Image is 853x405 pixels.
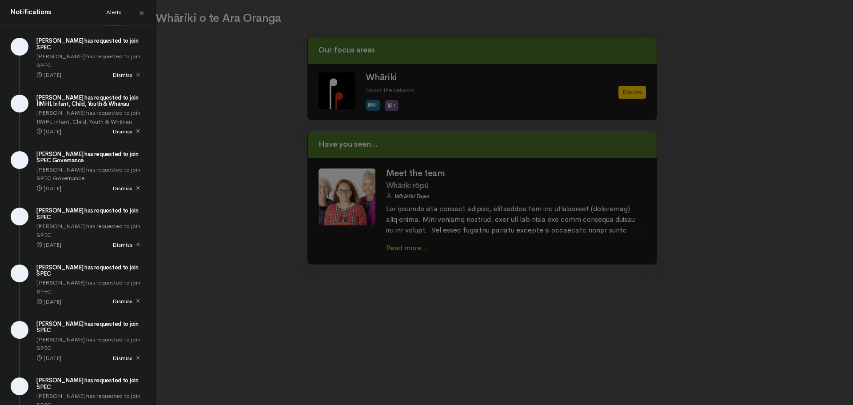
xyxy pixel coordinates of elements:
[36,38,144,51] h5: [PERSON_NAME] has requested to join SPEC
[128,1,155,26] a: Close
[36,222,144,239] p: [PERSON_NAME] has requested to join SPEC
[36,335,144,353] p: [PERSON_NAME] has requested to join SPEC
[109,70,144,80] span: Dismiss
[139,7,144,20] span: ×
[109,127,144,136] span: Dismiss
[36,321,144,334] h5: [PERSON_NAME] has requested to join SPEC
[109,297,144,306] span: Dismiss
[36,52,144,69] p: [PERSON_NAME] has requested to join SPEC
[36,95,144,108] h5: [PERSON_NAME] has requested to join IIMHL Infant, Child, Youth & Whānau
[44,298,61,305] time: [DATE]
[36,265,144,277] h5: [PERSON_NAME] has requested to join SPEC
[36,278,144,296] p: [PERSON_NAME] has requested to join SPEC
[44,184,61,192] time: [DATE]
[36,151,144,164] h5: [PERSON_NAME] has requested to join SPEC Governance
[11,7,51,17] h4: Notifications
[36,108,144,126] p: [PERSON_NAME] has requested to join IIMHL Infant, Child, Youth & Whānau
[109,353,144,363] span: Dismiss
[44,354,61,362] time: [DATE]
[109,184,144,193] span: Dismiss
[44,241,61,249] time: [DATE]
[44,71,61,79] time: [DATE]
[44,128,61,135] time: [DATE]
[109,240,144,249] span: Dismiss
[36,165,144,183] p: [PERSON_NAME] has requested to join SPEC Governance
[36,208,144,221] h5: [PERSON_NAME] has requested to join SPEC
[36,377,144,390] h5: [PERSON_NAME] has requested to join SPEC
